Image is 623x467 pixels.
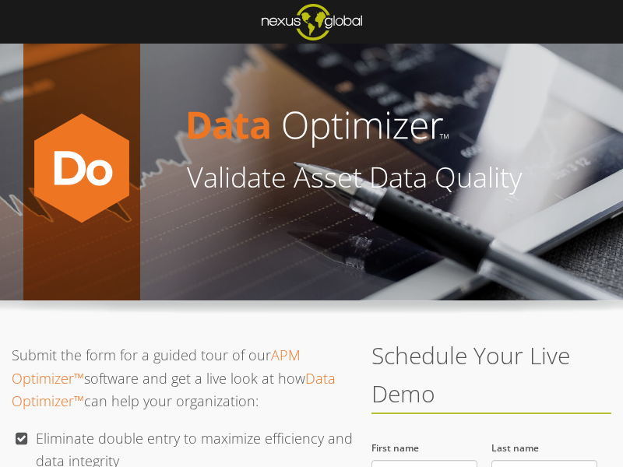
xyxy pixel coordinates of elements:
[140,163,534,191] h1: Validate Asset Data Quality
[12,346,301,388] a: APM Optimizer™
[371,339,570,409] span: Schedule Your Live Demo
[12,344,354,413] p: Submit the form for a guided tour of our software and get a live look at how can help your organi...
[371,441,419,455] span: First name
[491,441,539,455] span: Last name
[262,4,362,40] img: ng-logo-hubspot-blog-01
[140,87,611,163] img: DataOpthorizontal-no-icon
[23,102,140,382] img: Do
